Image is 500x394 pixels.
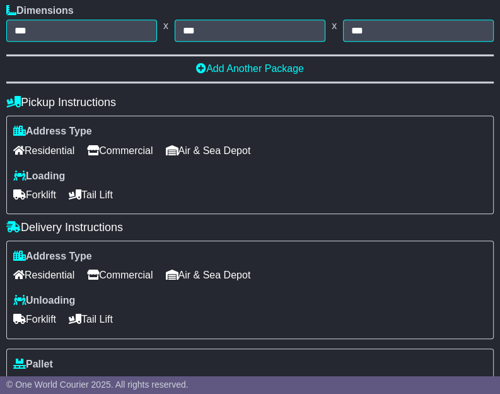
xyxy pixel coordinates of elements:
span: Residential [13,265,74,285]
span: Tail Lift [69,185,113,205]
span: Stackable [13,373,67,393]
span: Commercial [87,141,153,160]
span: x [157,20,175,32]
label: Pallet [13,358,53,370]
label: Unloading [13,294,75,306]
span: Non Stackable [80,373,156,393]
span: x [325,20,343,32]
h4: Pickup Instructions [6,96,494,109]
span: © One World Courier 2025. All rights reserved. [6,379,189,390]
label: Dimensions [6,4,74,16]
label: Address Type [13,250,92,262]
h4: Delivery Instructions [6,221,494,234]
span: Residential [13,141,74,160]
span: Forklift [13,185,56,205]
span: Commercial [87,265,153,285]
span: Air & Sea Depot [166,265,251,285]
label: Address Type [13,125,92,137]
label: Loading [13,170,65,182]
span: Tail Lift [69,309,113,329]
span: Air & Sea Depot [166,141,251,160]
a: Add Another Package [196,63,304,74]
span: Forklift [13,309,56,329]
